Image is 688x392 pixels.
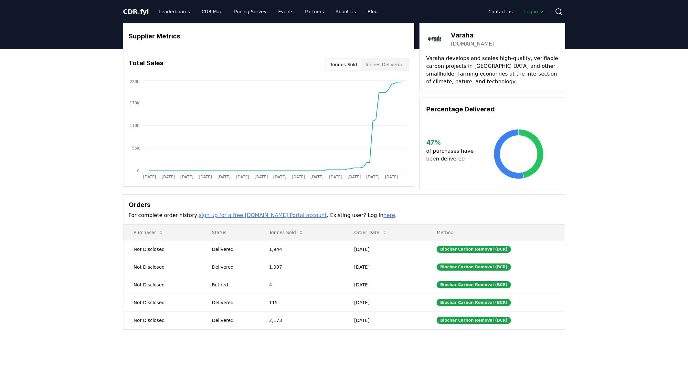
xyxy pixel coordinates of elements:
[236,175,249,179] tspan: [DATE]
[154,6,195,17] a: Leaderboards
[329,175,342,179] tspan: [DATE]
[259,311,344,329] td: 2,173
[431,229,559,236] p: Method
[123,276,202,294] td: Not Disclosed
[259,276,344,294] td: 4
[137,169,140,173] tspan: 0
[129,211,560,219] p: For complete order history, . Existing user? Log in .
[273,6,299,17] a: Events
[212,317,254,324] div: Delivered
[383,212,395,218] a: here
[123,258,202,276] td: Not Disclosed
[259,258,344,276] td: 1,097
[255,175,268,179] tspan: [DATE]
[130,101,140,105] tspan: 170K
[259,240,344,258] td: 1,944
[483,6,518,17] a: Contact us
[129,58,164,71] h3: Total Sales
[180,175,193,179] tspan: [DATE]
[426,104,558,114] h3: Percentage Delivered
[138,8,140,15] span: .
[300,6,329,17] a: Partners
[344,276,426,294] td: [DATE]
[519,6,549,17] a: Log in
[259,294,344,311] td: 115
[483,6,549,17] nav: Main
[385,175,398,179] tspan: [DATE]
[426,138,479,147] h3: 47 %
[129,200,560,210] h3: Orders
[344,294,426,311] td: [DATE]
[130,123,140,128] tspan: 110K
[344,311,426,329] td: [DATE]
[437,317,511,324] div: Biochar Carbon Removal (BCR)
[212,299,254,306] div: Delivered
[437,246,511,253] div: Biochar Carbon Removal (BCR)
[330,6,361,17] a: About Us
[451,40,494,48] a: [DOMAIN_NAME]
[366,175,379,179] tspan: [DATE]
[437,263,511,271] div: Biochar Carbon Removal (BCR)
[437,299,511,306] div: Biochar Carbon Removal (BCR)
[426,55,558,86] p: Varaha develops and scales high-quality, verifiable carbon projects in [GEOGRAPHIC_DATA] and othe...
[451,30,494,40] h3: Varaha
[123,8,149,15] span: CDR fyi
[143,175,156,179] tspan: [DATE]
[123,294,202,311] td: Not Disclosed
[229,6,271,17] a: Pricing Survey
[199,175,212,179] tspan: [DATE]
[123,240,202,258] td: Not Disclosed
[154,6,383,17] nav: Main
[196,6,228,17] a: CDR Map
[524,8,544,15] span: Log in
[347,175,361,179] tspan: [DATE]
[129,31,409,41] h3: Supplier Metrics
[162,175,175,179] tspan: [DATE]
[130,79,140,84] tspan: 220K
[361,59,408,70] button: Tonnes Delivered
[264,226,309,239] button: Tonnes Sold
[273,175,286,179] tspan: [DATE]
[129,226,169,239] button: Purchaser
[212,264,254,270] div: Delivered
[344,258,426,276] td: [DATE]
[292,175,305,179] tspan: [DATE]
[349,226,392,239] button: Order Date
[199,212,327,218] a: sign up for a free [DOMAIN_NAME] Portal account
[132,146,140,150] tspan: 55K
[123,7,149,16] a: CDR.fyi
[212,246,254,253] div: Delivered
[212,282,254,288] div: Retired
[363,6,383,17] a: Blog
[207,229,254,236] p: Status
[123,311,202,329] td: Not Disclosed
[437,281,511,288] div: Biochar Carbon Removal (BCR)
[426,147,479,163] p: of purchases have been delivered
[310,175,323,179] tspan: [DATE]
[217,175,230,179] tspan: [DATE]
[326,59,361,70] button: Tonnes Sold
[426,30,444,48] img: Varaha-logo
[344,240,426,258] td: [DATE]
